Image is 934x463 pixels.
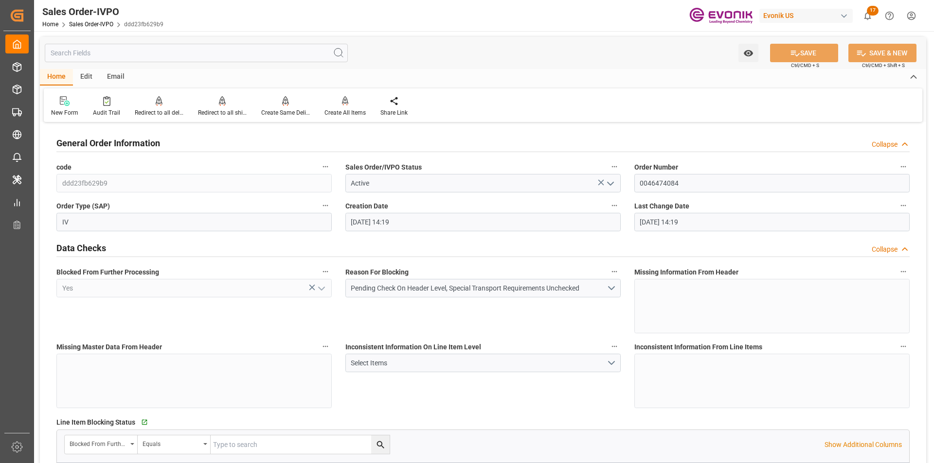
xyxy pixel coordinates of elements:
[345,267,409,277] span: Reason For Blocking
[56,267,159,277] span: Blocked From Further Processing
[879,5,900,27] button: Help Center
[634,213,910,231] input: DD.MM.YYYY HH:MM
[634,342,762,352] span: Inconsistent Information From Line Items
[56,342,162,352] span: Missing Master Data From Header
[135,108,183,117] div: Redirect to all deliveries
[345,213,621,231] input: DD.MM.YYYY HH:MM
[100,69,132,86] div: Email
[345,342,481,352] span: Inconsistent Information On Line Item Level
[897,265,910,278] button: Missing Information From Header
[602,176,617,191] button: open menu
[791,62,819,69] span: Ctrl/CMD + S
[324,108,366,117] div: Create All Items
[825,440,902,450] p: Show Additional Columns
[351,283,606,293] div: Pending Check On Header Level, Special Transport Requirements Unchecked
[73,69,100,86] div: Edit
[51,108,78,117] div: New Form
[319,160,332,173] button: code
[198,108,247,117] div: Redirect to all shipments
[138,435,211,454] button: open menu
[69,21,113,28] a: Sales Order-IVPO
[56,137,160,150] h2: General Order Information
[319,265,332,278] button: Blocked From Further Processing
[319,199,332,212] button: Order Type (SAP)
[897,340,910,353] button: Inconsistent Information From Line Items
[872,139,898,150] div: Collapse
[608,265,621,278] button: Reason For Blocking
[634,162,678,172] span: Order Number
[56,417,135,428] span: Line Item Blocking Status
[345,201,388,211] span: Creation Date
[56,201,110,211] span: Order Type (SAP)
[42,21,58,28] a: Home
[345,279,621,297] button: open menu
[56,241,106,255] h2: Data Checks
[371,435,390,454] button: search button
[608,160,621,173] button: Sales Order/IVPO Status
[345,354,621,372] button: open menu
[351,358,606,368] div: Select Items
[319,340,332,353] button: Missing Master Data From Header
[770,44,838,62] button: SAVE
[143,437,200,448] div: Equals
[608,340,621,353] button: Inconsistent Information On Line Item Level
[345,162,422,172] span: Sales Order/IVPO Status
[867,6,879,16] span: 17
[40,69,73,86] div: Home
[848,44,916,62] button: SAVE & NEW
[689,7,753,24] img: Evonik-brand-mark-Deep-Purple-RGB.jpeg_1700498283.jpeg
[608,199,621,212] button: Creation Date
[56,162,72,172] span: code
[634,267,738,277] span: Missing Information From Header
[738,44,758,62] button: open menu
[380,108,408,117] div: Share Link
[759,6,857,25] button: Evonik US
[65,435,138,454] button: open menu
[759,9,853,23] div: Evonik US
[862,62,905,69] span: Ctrl/CMD + Shift + S
[93,108,120,117] div: Audit Trail
[261,108,310,117] div: Create Same Delivery Date
[70,437,127,448] div: Blocked From Further Processing
[872,244,898,255] div: Collapse
[634,201,689,211] span: Last Change Date
[897,199,910,212] button: Last Change Date
[897,160,910,173] button: Order Number
[857,5,879,27] button: show 17 new notifications
[211,435,390,454] input: Type to search
[45,44,348,62] input: Search Fields
[313,281,328,296] button: open menu
[42,4,163,19] div: Sales Order-IVPO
